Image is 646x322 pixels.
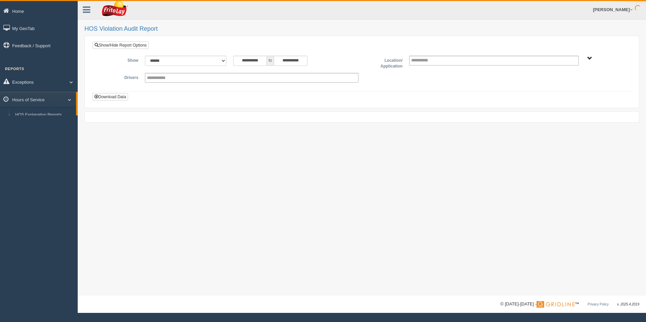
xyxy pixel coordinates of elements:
label: Location/ Application [362,56,406,70]
a: Privacy Policy [588,302,608,306]
label: Drivers [98,73,142,81]
img: Gridline [537,301,575,308]
span: v. 2025.4.2019 [617,302,639,306]
label: Show [98,56,142,64]
div: © [DATE]-[DATE] - ™ [500,301,639,308]
span: to [267,56,274,66]
button: Download Data [92,93,128,101]
a: Show/Hide Report Options [93,42,149,49]
a: HOS Explanation Reports [12,109,76,121]
h2: HOS Violation Audit Report [84,26,639,32]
